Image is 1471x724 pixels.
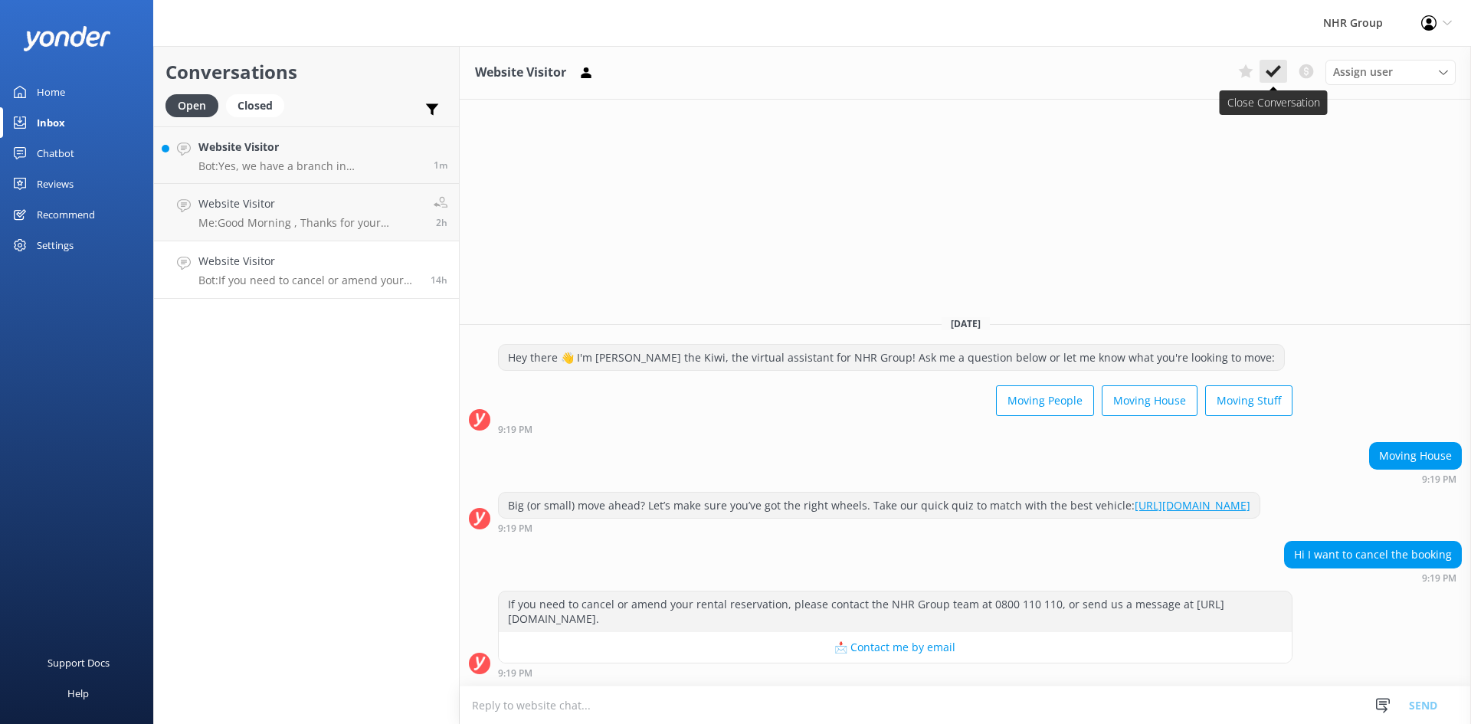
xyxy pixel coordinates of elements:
[996,385,1094,416] button: Moving People
[165,94,218,117] div: Open
[154,126,459,184] a: Website VisitorBot:Yes, we have a branch in [GEOGRAPHIC_DATA] located at [STREET_ADDRESS][PERSON_...
[37,230,74,260] div: Settings
[198,253,419,270] h4: Website Visitor
[1135,498,1250,513] a: [URL][DOMAIN_NAME]
[165,97,226,113] a: Open
[23,26,111,51] img: yonder-white-logo.png
[498,425,532,434] strong: 9:19 PM
[48,647,110,678] div: Support Docs
[165,57,447,87] h2: Conversations
[498,667,1292,678] div: Oct 13 2025 09:19pm (UTC +13:00) Pacific/Auckland
[499,493,1260,519] div: Big (or small) move ahead? Let’s make sure you’ve got the right wheels. Take our quick quiz to ma...
[67,678,89,709] div: Help
[154,184,459,241] a: Website VisitorMe:Good Morning , Thanks for your message , it seems you are after 18 seater passe...
[1102,385,1197,416] button: Moving House
[498,523,1260,533] div: Oct 13 2025 09:19pm (UTC +13:00) Pacific/Auckland
[498,524,532,533] strong: 9:19 PM
[1370,443,1461,469] div: Moving House
[154,241,459,299] a: Website VisitorBot:If you need to cancel or amend your rental reservation, please contact the NHR...
[431,274,447,287] span: Oct 13 2025 09:19pm (UTC +13:00) Pacific/Auckland
[37,77,65,107] div: Home
[1333,64,1393,80] span: Assign user
[1422,574,1456,583] strong: 9:19 PM
[942,317,990,330] span: [DATE]
[37,169,74,199] div: Reviews
[1205,385,1292,416] button: Moving Stuff
[436,216,447,229] span: Oct 14 2025 09:01am (UTC +13:00) Pacific/Auckland
[198,195,422,212] h4: Website Visitor
[498,424,1292,434] div: Oct 13 2025 09:19pm (UTC +13:00) Pacific/Auckland
[226,94,284,117] div: Closed
[499,345,1284,371] div: Hey there 👋 I'm [PERSON_NAME] the Kiwi, the virtual assistant for NHR Group! Ask me a question be...
[499,591,1292,632] div: If you need to cancel or amend your rental reservation, please contact the NHR Group team at 0800...
[498,669,532,678] strong: 9:19 PM
[37,138,74,169] div: Chatbot
[1422,475,1456,484] strong: 9:19 PM
[226,97,292,113] a: Closed
[198,274,419,287] p: Bot: If you need to cancel or amend your rental reservation, please contact the NHR Group team at...
[198,159,422,173] p: Bot: Yes, we have a branch in [GEOGRAPHIC_DATA] located at [STREET_ADDRESS][PERSON_NAME]. The off...
[198,139,422,156] h4: Website Visitor
[37,107,65,138] div: Inbox
[1369,473,1462,484] div: Oct 13 2025 09:19pm (UTC +13:00) Pacific/Auckland
[475,63,566,83] h3: Website Visitor
[499,632,1292,663] button: 📩 Contact me by email
[1284,572,1462,583] div: Oct 13 2025 09:19pm (UTC +13:00) Pacific/Auckland
[434,159,447,172] span: Oct 14 2025 11:58am (UTC +13:00) Pacific/Auckland
[1285,542,1461,568] div: Hi I want to cancel the booking
[1325,60,1456,84] div: Assign User
[37,199,95,230] div: Recommend
[198,216,422,230] p: Me: Good Morning , Thanks for your message , it seems you are after 18 seater passenger van. We d...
